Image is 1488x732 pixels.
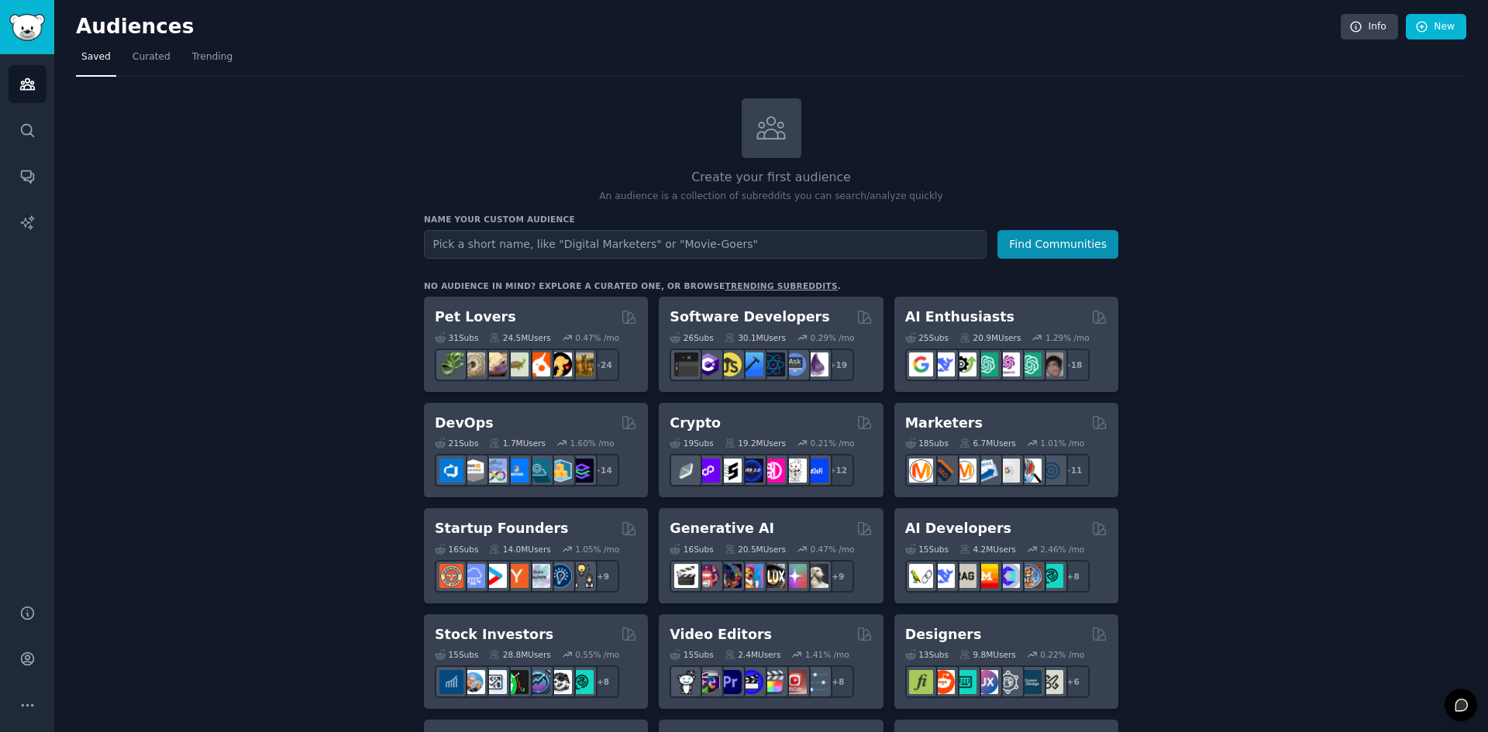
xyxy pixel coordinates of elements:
div: No audience in mind? Explore a curated one, or browse . [424,280,841,291]
img: azuredevops [439,459,463,483]
img: CryptoNews [783,459,807,483]
img: editors [696,670,720,694]
img: learnjavascript [718,352,742,376]
img: bigseo [931,459,955,483]
div: + 9 [587,560,619,593]
img: premiere [718,670,742,694]
img: AIDevelopersSociety [1039,564,1063,588]
img: herpetology [439,352,463,376]
img: growmybusiness [570,564,594,588]
img: OnlineMarketing [1039,459,1063,483]
h2: Software Developers [670,308,829,327]
img: 0xPolygon [696,459,720,483]
div: + 14 [587,454,619,486]
img: googleads [996,459,1020,483]
h3: Name your custom audience [424,214,1118,225]
img: Docker_DevOps [483,459,507,483]
img: dividends [439,670,463,694]
img: OpenAIDev [996,352,1020,376]
div: 19.2M Users [725,438,786,448]
img: AWS_Certified_Experts [461,459,485,483]
img: AskComputerScience [783,352,807,376]
a: New [1406,14,1466,40]
div: 0.22 % /mo [1040,649,1084,660]
img: DreamBooth [804,564,828,588]
img: UI_Design [952,670,976,694]
h2: Crypto [670,414,721,433]
div: 0.55 % /mo [575,649,619,660]
div: 21 Sub s [435,438,478,448]
img: defi_ [804,459,828,483]
a: trending subreddits [725,281,837,290]
div: + 8 [1057,560,1090,593]
img: Youtubevideo [783,670,807,694]
img: ballpython [461,352,485,376]
div: + 9 [821,560,854,593]
div: 26 Sub s [670,332,713,343]
div: 25 Sub s [905,332,949,343]
img: starryai [783,564,807,588]
img: Emailmarketing [974,459,998,483]
h2: Marketers [905,414,983,433]
div: 1.41 % /mo [805,649,849,660]
a: Info [1341,14,1398,40]
img: MistralAI [974,564,998,588]
img: ArtificalIntelligence [1039,352,1063,376]
div: 0.21 % /mo [811,438,855,448]
img: AskMarketing [952,459,976,483]
span: Trending [192,50,232,64]
div: 1.01 % /mo [1040,438,1084,448]
img: software [674,352,698,376]
div: + 8 [587,665,619,698]
h2: Generative AI [670,519,774,538]
div: 4.2M Users [959,544,1016,555]
div: 2.46 % /mo [1040,544,1084,555]
div: 24.5M Users [489,332,550,343]
img: iOSProgramming [739,352,763,376]
div: 1.60 % /mo [570,438,615,448]
img: ValueInvesting [461,670,485,694]
div: + 12 [821,454,854,486]
h2: AI Enthusiasts [905,308,1014,327]
img: GummySearch logo [9,14,45,41]
img: typography [909,670,933,694]
img: AItoolsCatalog [952,352,976,376]
a: Curated [127,45,176,77]
img: Forex [483,670,507,694]
img: leopardgeckos [483,352,507,376]
img: PetAdvice [548,352,572,376]
div: + 11 [1057,454,1090,486]
img: technicalanalysis [570,670,594,694]
div: 20.9M Users [959,332,1021,343]
img: OpenSourceAI [996,564,1020,588]
img: sdforall [739,564,763,588]
button: Find Communities [997,230,1118,259]
div: 31 Sub s [435,332,478,343]
div: 2.4M Users [725,649,781,660]
div: 13 Sub s [905,649,949,660]
a: Trending [187,45,238,77]
img: gopro [674,670,698,694]
div: 1.7M Users [489,438,546,448]
img: UX_Design [1039,670,1063,694]
img: aivideo [674,564,698,588]
h2: Create your first audience [424,168,1118,187]
img: csharp [696,352,720,376]
img: VideoEditors [739,670,763,694]
h2: Designers [905,625,982,644]
div: 9.8M Users [959,649,1016,660]
div: 1.05 % /mo [575,544,619,555]
div: + 8 [821,665,854,698]
div: 15 Sub s [905,544,949,555]
img: DevOpsLinks [505,459,529,483]
div: + 18 [1057,349,1090,381]
h2: Startup Founders [435,519,568,538]
img: SaaS [461,564,485,588]
h2: DevOps [435,414,494,433]
img: ethfinance [674,459,698,483]
div: 16 Sub s [670,544,713,555]
img: llmops [1018,564,1042,588]
p: An audience is a collection of subreddits you can search/analyze quickly [424,190,1118,204]
img: FluxAI [761,564,785,588]
img: Trading [505,670,529,694]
